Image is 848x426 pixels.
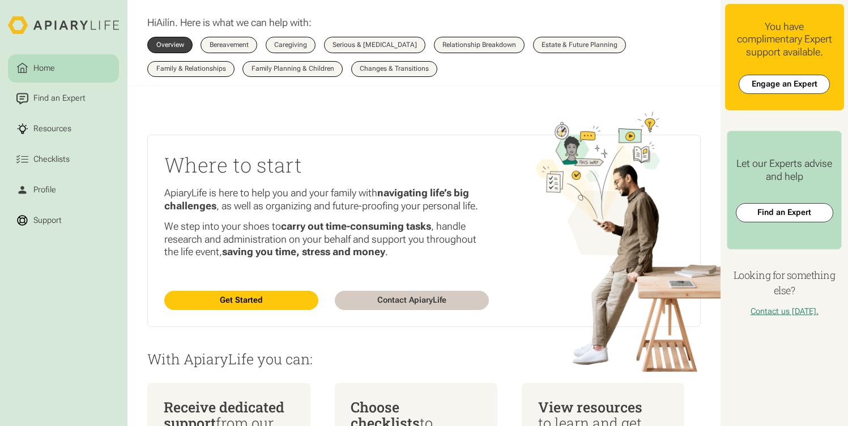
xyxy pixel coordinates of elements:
[333,42,417,49] div: Serious & [MEDICAL_DATA]
[739,75,830,94] a: Engage an Expert
[751,307,819,316] a: Contact us [DATE].
[32,153,72,166] div: Checklists
[725,268,844,298] h4: Looking for something else?
[32,62,57,75] div: Home
[32,93,88,105] div: Find an Expert
[147,37,193,53] a: Overview
[156,66,226,72] div: Family & Relationships
[32,184,58,196] div: Profile
[156,16,175,28] span: Ailín
[274,42,307,49] div: Caregiving
[538,398,642,416] span: View resources
[242,61,343,77] a: Family Planning & Children
[733,20,836,58] div: You have complimentary Expert support available.
[736,157,833,183] div: Let our Experts advise and help
[324,37,426,53] a: Serious & [MEDICAL_DATA]
[147,16,312,29] p: Hi . Here is what we can help with:
[266,37,316,53] a: Caregiving
[533,37,627,53] a: Estate & Future Planning
[8,145,119,174] a: Checklists
[8,176,119,204] a: Profile
[147,351,700,367] p: With ApiaryLife you can:
[8,206,119,234] a: Support
[434,37,525,53] a: Relationship Breakdown
[442,42,516,49] div: Relationship Breakdown
[164,187,489,212] p: ApiaryLife is here to help you and your family with , as well as organizing and future-proofing y...
[335,291,489,310] a: Contact ApiaryLife
[164,151,489,178] h2: Where to start
[164,220,489,258] p: We step into your shoes to , handle research and administration on your behalf and support you th...
[8,54,119,83] a: Home
[542,42,617,49] div: Estate & Future Planning
[252,66,334,72] div: Family Planning & Children
[164,291,318,310] a: Get Started
[210,42,249,49] div: Bereavement
[164,187,469,211] strong: navigating life’s big challenges
[32,214,64,227] div: Support
[201,37,257,53] a: Bereavement
[32,123,74,135] div: Resources
[360,66,429,72] div: Changes & Transitions
[147,61,235,77] a: Family & Relationships
[8,84,119,113] a: Find an Expert
[222,246,385,257] strong: saving you time, stress and money
[351,61,438,77] a: Changes & Transitions
[8,115,119,143] a: Resources
[736,203,833,222] a: Find an Expert
[281,220,431,232] strong: carry out time-consuming tasks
